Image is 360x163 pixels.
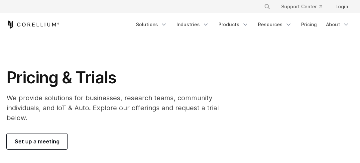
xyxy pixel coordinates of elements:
[322,19,353,31] a: About
[254,19,296,31] a: Resources
[297,19,321,31] a: Pricing
[173,19,213,31] a: Industries
[7,133,67,149] a: Set up a meeting
[15,137,60,145] span: Set up a meeting
[132,19,353,31] div: Navigation Menu
[7,93,233,123] p: We provide solutions for businesses, research teams, community individuals, and IoT & Auto. Explo...
[132,19,171,31] a: Solutions
[330,1,353,13] a: Login
[276,1,327,13] a: Support Center
[256,1,353,13] div: Navigation Menu
[261,1,273,13] button: Search
[7,68,233,88] h1: Pricing & Trials
[214,19,253,31] a: Products
[7,21,60,29] a: Corellium Home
